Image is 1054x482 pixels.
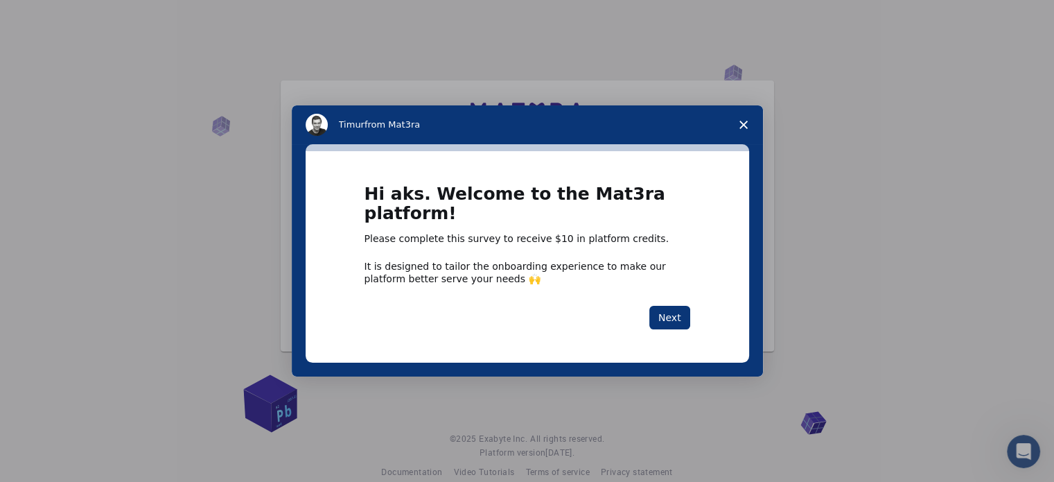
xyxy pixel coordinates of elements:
[364,184,690,232] h1: Hi aks. Welcome to the Mat3ra platform!
[364,260,690,285] div: It is designed to tailor the onboarding experience to make our platform better serve your needs 🙌
[28,10,78,22] span: Support
[364,119,420,130] span: from Mat3ra
[724,105,763,144] span: Close survey
[306,114,328,136] img: Profile image for Timur
[339,119,364,130] span: Timur
[364,232,690,246] div: Please complete this survey to receive $10 in platform credits.
[649,306,690,329] button: Next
